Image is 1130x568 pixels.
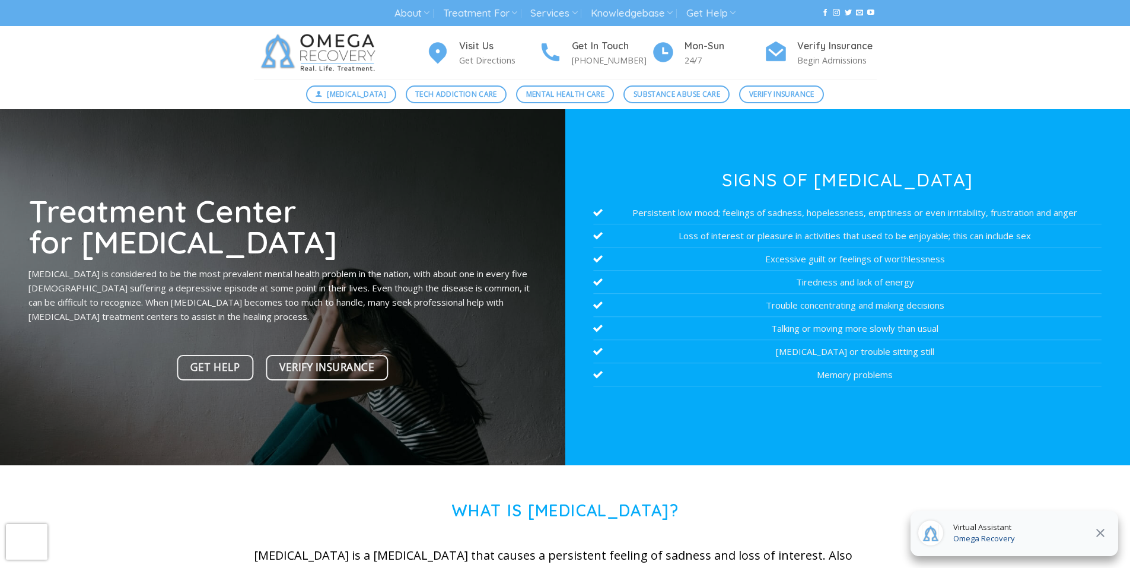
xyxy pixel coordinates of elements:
a: Get Help [177,355,254,380]
li: Loss of interest or pleasure in activities that used to be enjoyable; this can include sex [593,224,1102,247]
a: Send us an email [856,9,863,17]
h1: What is [MEDICAL_DATA]? [254,501,877,521]
h1: Treatment Center for [MEDICAL_DATA] [28,195,537,258]
li: Persistent low mood; feelings of sadness, hopelessness, emptiness or even irritability, frustrati... [593,201,1102,224]
a: Knowledgebase [591,2,673,24]
a: Follow on Facebook [822,9,829,17]
a: Substance Abuse Care [623,85,730,103]
a: Services [530,2,577,24]
a: About [394,2,429,24]
a: Visit Us Get Directions [426,39,539,68]
span: Mental Health Care [526,88,604,100]
h4: Visit Us [459,39,539,54]
h3: Signs of [MEDICAL_DATA] [593,171,1102,189]
a: Follow on YouTube [867,9,874,17]
a: Tech Addiction Care [406,85,507,103]
li: Excessive guilt or feelings of worthlessness [593,247,1102,271]
a: Follow on Instagram [833,9,840,17]
p: [MEDICAL_DATA] is considered to be the most prevalent mental health problem in the nation, with a... [28,266,537,323]
a: [MEDICAL_DATA] [306,85,396,103]
span: [MEDICAL_DATA] [327,88,386,100]
a: Verify Insurance [266,355,388,380]
a: Verify Insurance [739,85,824,103]
p: [PHONE_NUMBER] [572,53,651,67]
li: Tiredness and lack of energy [593,271,1102,294]
span: Tech Addiction Care [415,88,497,100]
h4: Mon-Sun [685,39,764,54]
span: Get Help [190,359,240,376]
span: Verify Insurance [749,88,814,100]
p: Begin Admissions [797,53,877,67]
a: Get Help [686,2,736,24]
li: [MEDICAL_DATA] or trouble sitting still [593,340,1102,363]
a: Treatment For [443,2,517,24]
a: Mental Health Care [516,85,614,103]
li: Trouble concentrating and making decisions [593,294,1102,317]
h4: Get In Touch [572,39,651,54]
span: Verify Insurance [279,359,374,376]
a: Verify Insurance Begin Admissions [764,39,877,68]
p: 24/7 [685,53,764,67]
span: Substance Abuse Care [634,88,720,100]
p: Get Directions [459,53,539,67]
h4: Verify Insurance [797,39,877,54]
a: Follow on Twitter [845,9,852,17]
a: Get In Touch [PHONE_NUMBER] [539,39,651,68]
li: Memory problems [593,363,1102,386]
img: Omega Recovery [254,26,387,80]
li: Talking or moving more slowly than usual [593,317,1102,340]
